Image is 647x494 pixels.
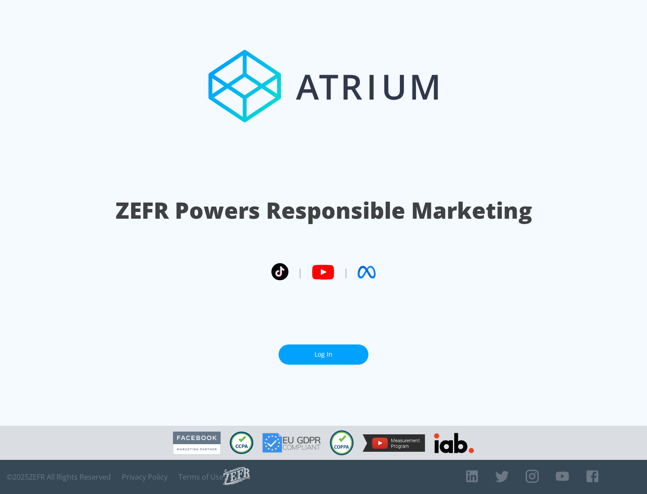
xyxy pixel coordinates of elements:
img: IAB [434,433,474,453]
img: COPPA Compliant [330,430,354,455]
span: © 2025 ZEFR All Rights Reserved [7,472,111,481]
a: Terms of Use [178,472,223,481]
img: GDPR Compliant [262,433,321,453]
span: | [343,265,349,279]
img: CCPA Compliant [230,432,253,454]
a: Privacy Policy [122,472,168,481]
h1: ZEFR Powers Responsible Marketing [115,195,532,226]
span: | [297,265,303,279]
img: Facebook Marketing Partner [173,432,221,454]
a: Log In [279,344,368,365]
img: YouTube Measurement Program [363,434,425,452]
